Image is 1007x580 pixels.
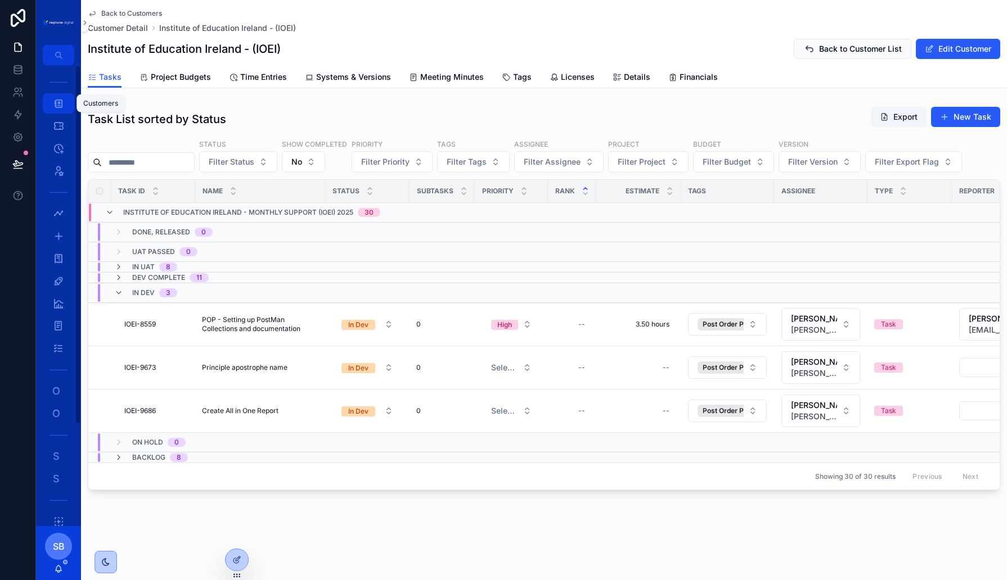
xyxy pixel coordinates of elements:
[132,288,155,297] span: In Dev
[819,43,902,55] span: Back to Customer List
[202,363,318,372] a: Principle apostrophe name
[791,324,837,336] span: [PERSON_NAME][EMAIL_ADDRESS][PERSON_NAME][DOMAIN_NAME]
[159,22,296,34] a: Institute of Education Ireland - (IOEI)
[365,208,374,217] div: 30
[491,405,518,416] span: Select a Priority
[524,156,581,167] span: Filter Assignee
[332,401,402,421] button: Select Button
[502,67,532,89] a: Tags
[781,351,861,384] a: Select Button
[687,356,767,379] a: Select Button
[663,406,669,415] div: --
[781,395,860,427] button: Select Button
[603,315,674,333] a: 3.50 hours
[608,320,669,329] span: 3.50 hours
[578,406,585,415] div: --
[416,363,421,372] span: 0
[603,359,674,377] a: --
[409,67,484,89] a: Meeting Minutes
[698,318,793,330] button: Unselect 161
[555,359,590,377] a: --
[555,402,590,420] a: --
[703,363,776,372] span: Post Order Processing
[88,111,226,127] h1: Task List sorted by Status
[482,357,541,378] button: Select Button
[791,313,837,324] span: [PERSON_NAME]
[51,451,62,462] span: S
[203,187,223,196] span: Name
[132,453,165,462] span: Backlog
[668,67,718,89] a: Financials
[209,156,254,167] span: Filter Status
[123,208,353,217] span: Institute of Education Ireland - Monthly Support (IOEI) 2025
[482,314,541,334] button: Select Button
[781,187,815,196] span: Assignee
[240,71,287,83] span: Time Entries
[201,228,206,237] div: 0
[779,151,861,173] button: Select Button
[316,71,391,83] span: Systems & Versions
[703,320,776,329] span: Post Order Processing
[688,313,767,336] button: Select Button
[124,406,156,415] span: IOEI-9686
[352,151,433,173] button: Select Button
[282,139,347,149] label: Show Completed
[229,67,287,89] a: Time Entries
[693,139,721,149] label: Budget
[514,151,604,173] button: Select Button
[199,151,277,173] button: Select Button
[871,107,927,127] button: Export
[687,312,767,336] a: Select Button
[514,139,548,149] label: Assignee
[43,404,74,424] a: O
[578,320,585,329] div: --
[51,473,62,484] span: S
[482,187,514,196] span: Priority
[688,400,767,422] button: Select Button
[437,139,456,149] label: Tags
[513,71,532,83] span: Tags
[202,406,278,415] span: Create All in One Report
[282,151,325,173] button: Select Button
[88,22,148,34] a: Customer Detail
[791,356,837,368] span: [PERSON_NAME]
[791,400,837,411] span: [PERSON_NAME]
[416,406,468,415] a: 0
[698,405,793,417] button: Unselect 161
[348,320,368,330] div: In Dev
[482,401,541,421] button: Select Button
[931,107,1000,127] a: New Task
[781,394,861,428] a: Select Button
[36,65,81,526] div: scrollable content
[124,320,188,329] a: IOEI-8559
[420,71,484,83] span: Meeting Minutes
[332,357,402,378] button: Select Button
[124,406,188,415] a: IOEI-9686
[693,151,774,173] button: Select Button
[416,363,468,372] a: 0
[613,67,650,89] a: Details
[881,319,896,329] div: Task
[132,228,190,237] span: Done, Released
[132,438,163,447] span: On Hold
[51,408,62,419] span: O
[791,411,837,422] span: [PERSON_NAME][EMAIL_ADDRESS][DOMAIN_NAME]
[550,67,595,89] a: Licenses
[124,363,156,372] span: IOEI-9673
[132,273,185,282] span: Dev Complete
[51,386,62,397] span: O
[196,273,202,282] div: 11
[88,41,281,57] h1: Institute of Education Ireland - (IOEI)
[151,71,211,83] span: Project Budgets
[416,406,421,415] span: 0
[874,319,945,329] a: Task
[332,314,403,335] a: Select Button
[417,187,453,196] span: Subtasks
[43,381,74,401] a: O
[603,402,674,420] a: --
[124,320,156,329] span: IOEI-8559
[781,351,860,384] button: Select Button
[865,151,962,173] button: Select Button
[555,315,590,333] a: --
[305,67,391,89] a: Systems & Versions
